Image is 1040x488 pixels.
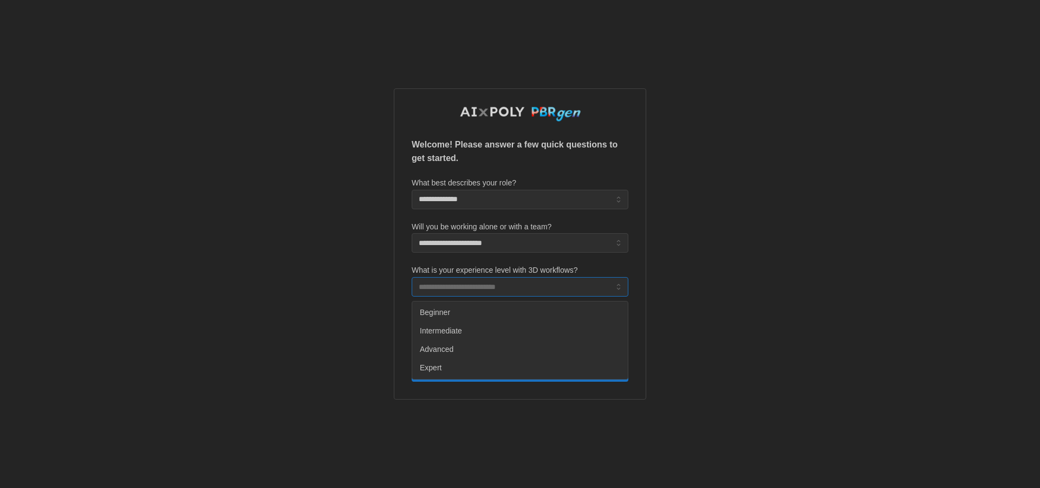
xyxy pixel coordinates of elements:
[420,325,462,337] span: Intermediate
[420,362,441,374] span: Expert
[420,307,450,319] span: Beginner
[412,265,578,277] label: What is your experience level with 3D workflows?
[420,344,453,356] span: Advanced
[459,106,581,122] img: AIxPoly PBRgen
[412,138,628,165] p: Welcome! Please answer a few quick questions to get started.
[412,221,551,233] label: Will you be working alone or with a team?
[412,177,516,189] label: What best describes your role?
